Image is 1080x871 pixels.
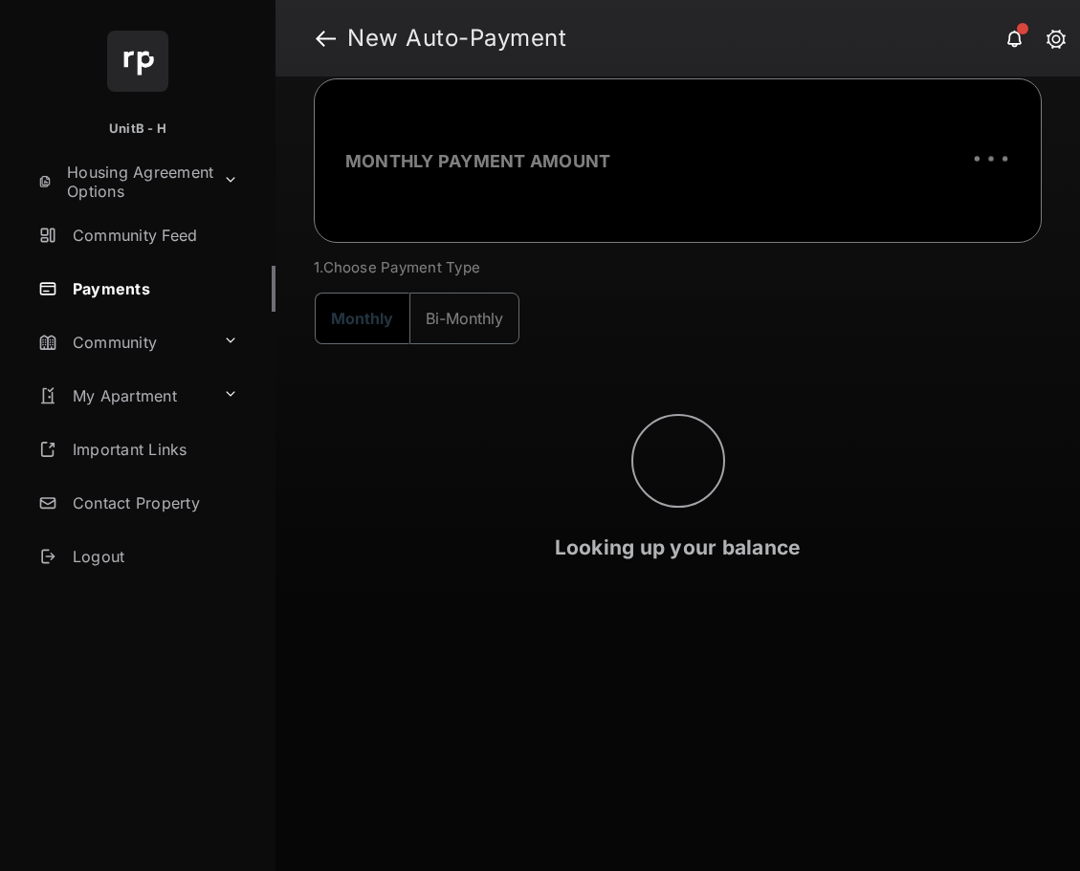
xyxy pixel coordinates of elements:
a: Payments [31,266,276,312]
span: Looking up your balance [555,535,802,559]
a: My Apartment [31,373,215,419]
p: UnitB - H [109,120,166,139]
a: Logout [31,533,276,579]
strong: New Auto-Payment [347,27,566,50]
a: Community Feed [31,212,276,258]
a: Community [31,319,215,365]
img: svg+xml;base64,PHN2ZyB4bWxucz0iaHR0cDovL3d3dy53My5vcmcvMjAwMC9zdmciIHdpZHRoPSI2NCIgaGVpZ2h0PSI2NC... [107,31,168,92]
a: Contact Property [31,480,276,526]
a: Housing Agreement Options [31,159,215,205]
a: Important Links [31,426,246,472]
